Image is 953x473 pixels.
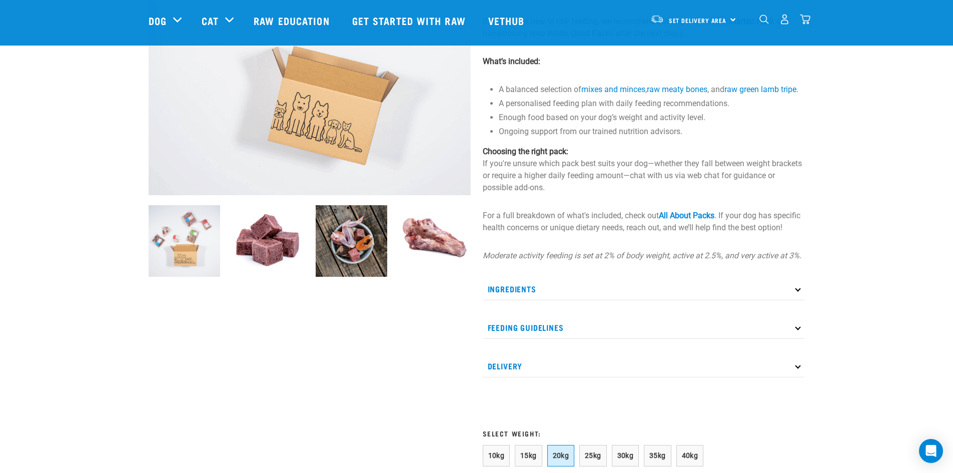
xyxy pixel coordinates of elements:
[483,445,510,466] button: 10kg
[316,205,387,277] img: Assortment of Raw Essentials Ingredients Including, Salmon Fillet, Cubed Beef And Tripe, Turkey W...
[724,85,796,94] a: raw green lamb tripe
[779,14,790,25] img: user.png
[342,1,478,41] a: Get started with Raw
[483,147,568,156] strong: Choosing the right pack:
[682,451,698,459] span: 40kg
[553,451,569,459] span: 20kg
[244,1,342,41] a: Raw Education
[499,98,805,110] li: A personalised feeding plan with daily feeding recommendations.
[202,13,219,28] a: Cat
[617,451,634,459] span: 30kg
[547,445,575,466] button: 20kg
[499,112,805,124] li: Enough food based on your dog’s weight and activity level.
[649,451,666,459] span: 35kg
[650,15,664,24] img: van-moving.png
[800,14,810,25] img: home-icon@2x.png
[483,146,805,194] p: If you're unsure which pack best suits your dog—whether they fall between weight brackets or requ...
[399,205,471,277] img: 1205 Veal Brisket 1pp 01
[232,205,304,277] img: Cubes
[659,211,714,220] a: All About Packs
[759,15,769,24] img: home-icon-1@2x.png
[520,451,537,459] span: 15kg
[483,57,540,66] strong: What’s included:
[676,445,704,466] button: 40kg
[499,126,805,138] li: Ongoing support from our trained nutrition advisors.
[483,210,805,234] p: For a full breakdown of what's included, check out . If your dog has specific health concerns or ...
[478,1,537,41] a: Vethub
[644,445,671,466] button: 35kg
[483,355,805,377] p: Delivery
[149,13,167,28] a: Dog
[581,85,645,94] a: mixes and minces
[483,278,805,300] p: Ingredients
[669,19,727,22] span: Set Delivery Area
[612,445,639,466] button: 30kg
[919,439,943,463] div: Open Intercom Messenger
[647,85,707,94] a: raw meaty bones
[483,316,805,339] p: Feeding Guidelines
[483,251,801,260] em: Moderate activity feeding is set at 2% of body weight, active at 2.5%, and very active at 3%.
[149,205,220,277] img: Dog 0 2sec
[483,429,708,437] h3: Select Weight:
[499,84,805,96] li: A balanced selection of , , and .
[515,445,542,466] button: 15kg
[579,445,607,466] button: 25kg
[488,451,505,459] span: 10kg
[585,451,601,459] span: 25kg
